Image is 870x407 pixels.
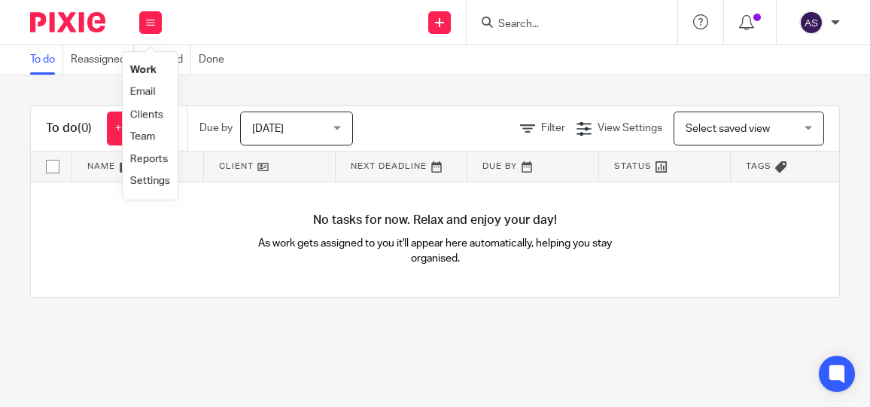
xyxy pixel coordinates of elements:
[78,122,92,134] span: (0)
[746,162,771,170] span: Tags
[233,236,637,267] p: As work gets assigned to you it'll appear here automatically, helping you stay organised.
[199,121,233,136] p: Due by
[130,109,163,120] a: Clients
[130,154,168,164] a: Reports
[130,131,155,142] a: Team
[130,65,157,75] a: Work
[541,123,565,133] span: Filter
[107,112,172,145] a: + Add task
[497,18,632,32] input: Search
[598,123,662,133] span: View Settings
[252,124,284,134] span: [DATE]
[686,124,770,134] span: Select saved view
[199,45,232,75] a: Done
[141,45,191,75] a: Snoozed
[30,45,63,75] a: To do
[71,45,134,75] a: Reassigned
[799,11,823,35] img: svg%3E
[30,12,105,32] img: Pixie
[46,121,92,136] h1: To do
[31,213,839,228] h4: No tasks for now. Relax and enjoy your day!
[130,87,155,97] a: Email
[130,176,170,186] a: Settings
